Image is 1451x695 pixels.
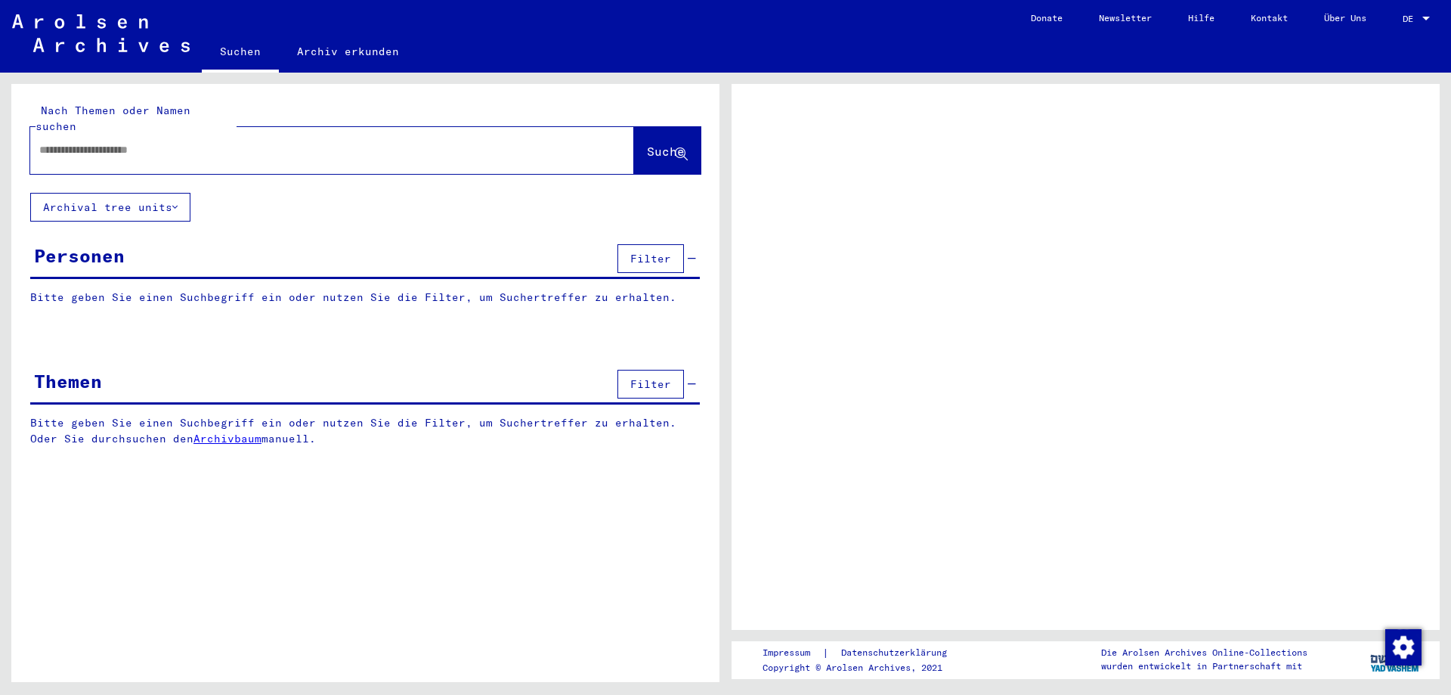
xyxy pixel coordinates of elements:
span: Filter [630,377,671,391]
button: Archival tree units [30,193,190,222]
div: | [763,645,965,661]
button: Filter [617,370,684,399]
mat-label: Nach Themen oder Namen suchen [36,104,190,133]
p: Die Arolsen Archives Online-Collections [1101,646,1307,659]
div: Themen [34,368,102,395]
a: Impressum [763,645,822,661]
div: Personen [34,242,125,269]
p: Copyright © Arolsen Archives, 2021 [763,661,965,675]
img: Zustimmung ändern [1385,629,1422,666]
a: Suchen [202,33,279,73]
a: Archiv erkunden [279,33,417,70]
button: Suche [634,127,701,174]
p: Bitte geben Sie einen Suchbegriff ein oder nutzen Sie die Filter, um Suchertreffer zu erhalten. [30,290,700,306]
p: Bitte geben Sie einen Suchbegriff ein oder nutzen Sie die Filter, um Suchertreffer zu erhalten. O... [30,415,701,447]
p: wurden entwickelt in Partnerschaft mit [1101,659,1307,673]
img: Arolsen_neg.svg [12,14,190,52]
a: Datenschutzerklärung [829,645,965,661]
img: yv_logo.png [1367,641,1424,678]
button: Filter [617,244,684,273]
a: Archivbaum [193,432,261,445]
span: DE [1403,14,1419,24]
span: Filter [630,252,671,265]
span: Suche [647,144,685,159]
